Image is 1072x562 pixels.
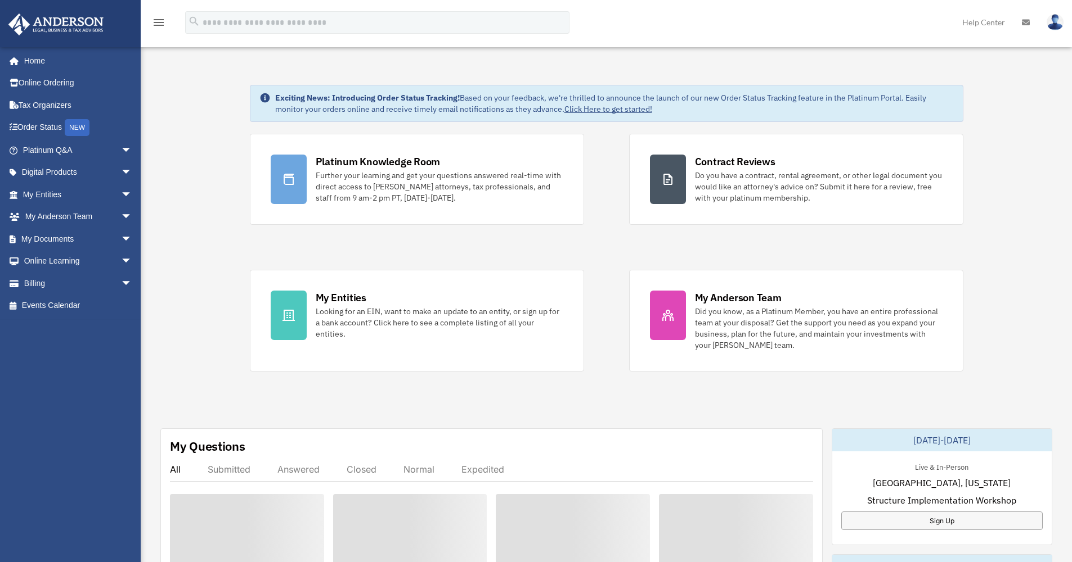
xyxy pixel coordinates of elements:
a: My Anderson Teamarrow_drop_down [8,206,149,228]
span: arrow_drop_down [121,183,143,206]
div: Expedited [461,464,504,475]
div: [DATE]-[DATE] [832,429,1052,451]
div: Normal [403,464,434,475]
div: My Questions [170,438,245,455]
div: Based on your feedback, we're thrilled to announce the launch of our new Order Status Tracking fe... [275,92,954,115]
a: Click Here to get started! [564,104,652,114]
a: Sign Up [841,511,1043,530]
span: arrow_drop_down [121,272,143,295]
div: Did you know, as a Platinum Member, you have an entire professional team at your disposal? Get th... [695,306,943,351]
a: Billingarrow_drop_down [8,272,149,294]
i: search [188,15,200,28]
img: Anderson Advisors Platinum Portal [5,13,107,35]
strong: Exciting News: Introducing Order Status Tracking! [275,93,460,103]
span: arrow_drop_down [121,250,143,273]
a: Home [8,49,143,72]
div: Closed [347,464,376,475]
div: Submitted [208,464,250,475]
div: Platinum Knowledge Room [316,155,441,169]
a: My Entitiesarrow_drop_down [8,183,149,206]
div: Contract Reviews [695,155,775,169]
div: My Anderson Team [695,291,782,305]
div: Do you have a contract, rental agreement, or other legal document you would like an attorney's ad... [695,170,943,203]
a: Platinum Q&Aarrow_drop_down [8,139,149,161]
div: Further your learning and get your questions answered real-time with direct access to [PERSON_NAM... [316,170,563,203]
div: My Entities [316,291,366,305]
a: Contract Reviews Do you have a contract, rental agreement, or other legal document you would like... [629,134,963,225]
img: User Pic [1047,14,1064,30]
span: arrow_drop_down [121,161,143,184]
div: Live & In-Person [906,460,977,472]
span: arrow_drop_down [121,228,143,251]
i: menu [152,16,165,29]
span: arrow_drop_down [121,206,143,229]
a: Online Learningarrow_drop_down [8,250,149,273]
a: Platinum Knowledge Room Further your learning and get your questions answered real-time with dire... [250,134,584,225]
a: menu [152,20,165,29]
a: My Entities Looking for an EIN, want to make an update to an entity, or sign up for a bank accoun... [250,270,584,371]
span: arrow_drop_down [121,139,143,162]
div: Looking for an EIN, want to make an update to an entity, or sign up for a bank account? Click her... [316,306,563,339]
a: Events Calendar [8,294,149,317]
span: Structure Implementation Workshop [867,493,1016,507]
a: Order StatusNEW [8,116,149,139]
a: My Documentsarrow_drop_down [8,228,149,250]
div: All [170,464,181,475]
a: My Anderson Team Did you know, as a Platinum Member, you have an entire professional team at your... [629,270,963,371]
a: Tax Organizers [8,94,149,116]
a: Online Ordering [8,72,149,94]
span: [GEOGRAPHIC_DATA], [US_STATE] [873,476,1011,490]
a: Digital Productsarrow_drop_down [8,161,149,184]
div: NEW [65,119,89,136]
div: Answered [277,464,320,475]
